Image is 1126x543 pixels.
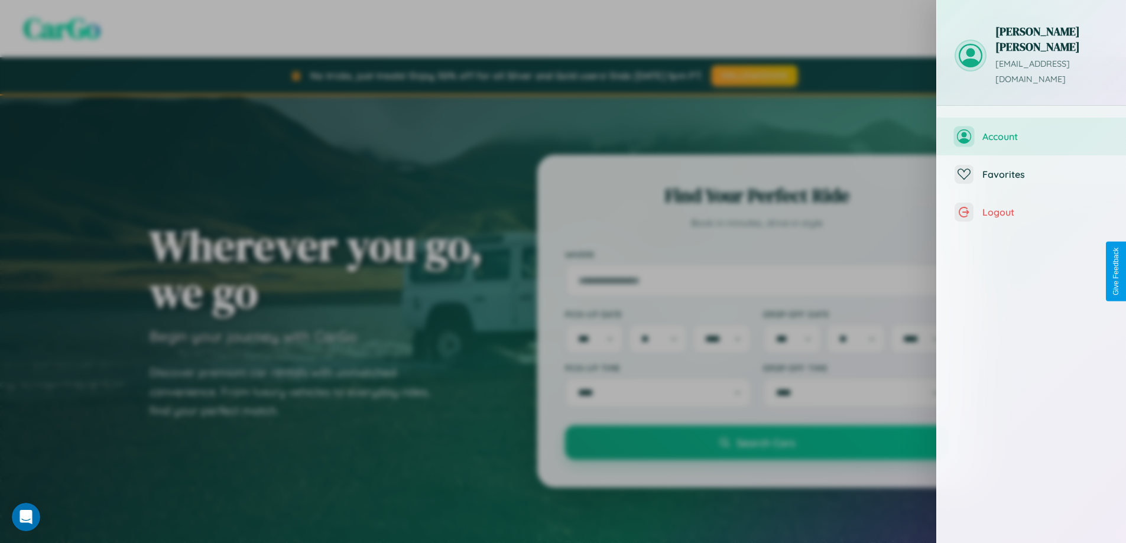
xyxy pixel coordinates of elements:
[982,168,1108,180] span: Favorites
[995,57,1108,87] p: [EMAIL_ADDRESS][DOMAIN_NAME]
[937,155,1126,193] button: Favorites
[982,131,1108,142] span: Account
[937,118,1126,155] button: Account
[12,503,40,531] iframe: Intercom live chat
[937,193,1126,231] button: Logout
[995,24,1108,54] h3: [PERSON_NAME] [PERSON_NAME]
[982,206,1108,218] span: Logout
[1112,248,1120,295] div: Give Feedback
